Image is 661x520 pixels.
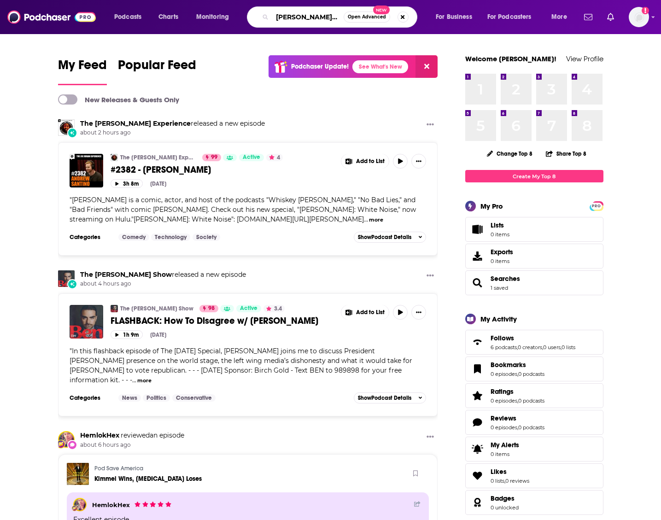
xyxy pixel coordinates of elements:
[74,499,86,510] a: HemlokHex
[518,344,542,351] a: 0 creators
[429,10,484,24] button: open menu
[152,10,184,24] a: Charts
[80,119,265,128] h3: released a new episode
[94,465,143,472] a: Pod Save America
[551,11,567,23] span: More
[468,250,487,263] span: Exports
[491,441,519,449] span: My Alerts
[243,153,260,162] span: Active
[465,463,603,488] span: Likes
[172,394,216,402] a: Conservative
[465,54,556,63] a: Welcome [PERSON_NAME]!
[629,7,649,27] button: Show profile menu
[373,6,390,14] span: New
[193,234,220,241] a: Society
[480,315,517,323] div: My Activity
[542,344,543,351] span: ,
[70,394,111,402] h3: Categories
[491,344,517,351] a: 6 podcasts
[256,6,426,28] div: Search podcasts, credits, & more...
[491,248,513,256] span: Exports
[423,119,438,131] button: Show More Button
[80,441,184,449] span: about 6 hours ago
[111,154,118,161] img: The Joe Rogan Experience
[111,305,118,312] img: The Ben Shapiro Show
[70,196,416,223] span: "
[158,11,178,23] span: Charts
[491,221,504,229] span: Lists
[291,63,349,70] p: Podchaser Update!
[211,153,217,162] span: 99
[118,394,141,402] a: News
[543,344,561,351] a: 0 users
[491,361,526,369] span: Bookmarks
[92,501,130,508] a: HemlokHex
[465,270,603,295] span: Searches
[67,279,77,289] div: New Episode
[491,258,513,264] span: 0 items
[517,397,518,404] span: ,
[58,94,179,105] a: New Releases & Guests Only
[59,432,74,447] a: HemlokHex
[468,389,487,402] a: Ratings
[356,309,385,316] span: Add to List
[491,478,504,484] a: 0 lists
[143,394,170,402] a: Politics
[80,119,191,128] a: The Joe Rogan Experience
[58,119,75,136] a: The Joe Rogan Experience
[121,431,150,439] span: reviewed
[80,129,265,137] span: about 2 hours ago
[562,344,575,351] a: 0 lists
[58,57,107,78] span: My Feed
[199,305,218,312] a: 98
[629,7,649,27] img: User Profile
[468,223,487,236] span: Lists
[70,347,412,384] span: "
[480,202,503,210] div: My Pro
[423,431,438,443] button: Show More Button
[517,371,518,377] span: ,
[341,305,389,320] button: Show More Button
[517,424,518,431] span: ,
[134,499,172,510] div: HemlokHex's Rating: 5 out of 5
[545,145,587,163] button: Share Top 8
[56,439,65,449] img: User Badge Icon
[266,154,283,161] button: 4
[114,11,141,23] span: Podcasts
[465,437,603,462] a: My Alerts
[70,234,111,241] h3: Categories
[120,305,193,312] a: The [PERSON_NAME] Show
[591,203,602,210] span: PRO
[411,154,426,169] button: Show More Button
[108,10,153,24] button: open menu
[341,154,389,169] button: Show More Button
[58,57,107,85] a: My Feed
[566,54,603,63] a: View Profile
[468,496,487,509] a: Badges
[491,361,544,369] a: Bookmarks
[151,234,190,241] a: Technology
[518,397,544,404] a: 0 podcasts
[120,154,196,161] a: The [PERSON_NAME] Experience
[150,181,166,187] div: [DATE]
[70,347,412,384] span: In this flashback episode of The [DATE] Special, [PERSON_NAME] joins me to discuss President [PER...
[491,414,544,422] a: Reviews
[518,371,544,377] a: 0 podcasts
[468,416,487,429] a: Reviews
[364,215,368,223] span: ...
[111,315,334,327] a: FLASHBACK: How To Disagree w/ [PERSON_NAME]
[491,387,514,396] span: Ratings
[67,440,77,450] div: New Review
[132,376,136,384] span: ...
[491,275,520,283] a: Searches
[118,57,196,78] span: Popular Feed
[491,334,575,342] a: Follows
[67,463,89,485] img: Kimmel Wins, Tylenol Loses
[348,15,386,19] span: Open Advanced
[71,505,77,511] img: User Badge Icon
[352,60,408,73] a: See What's New
[411,305,426,320] button: Show More Button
